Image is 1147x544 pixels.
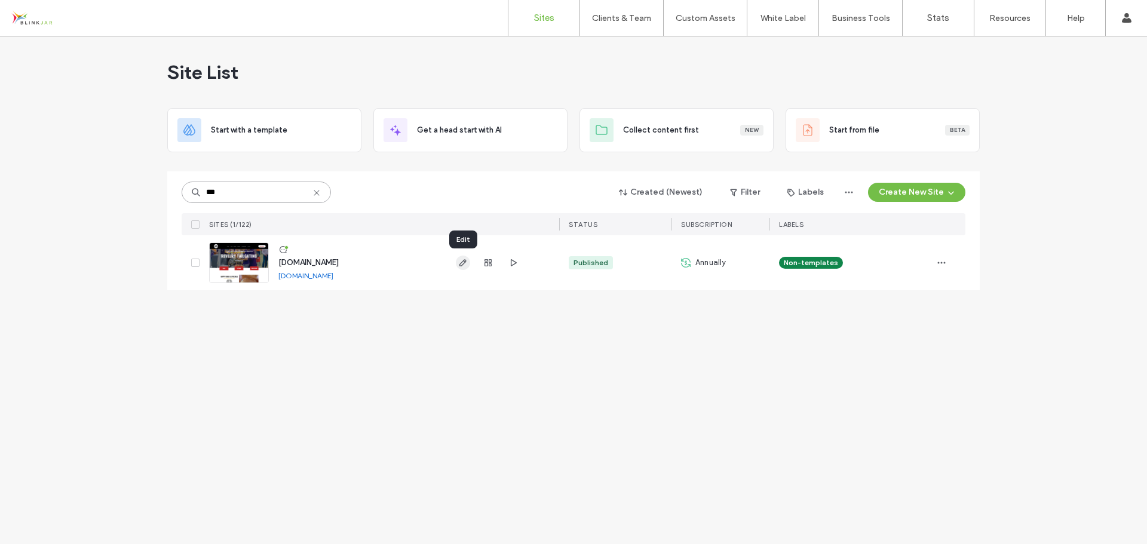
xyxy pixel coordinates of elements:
div: Edit [449,230,477,248]
span: Help [27,8,51,19]
label: White Label [760,13,806,23]
label: Clients & Team [592,13,651,23]
div: Start with a template [167,108,361,152]
span: STATUS [569,220,597,229]
span: Site List [167,60,238,84]
div: Published [573,257,608,268]
span: Start from file [829,124,879,136]
div: New [740,125,763,136]
span: Collect content first [623,124,699,136]
div: Collect content firstNew [579,108,774,152]
label: Custom Assets [676,13,735,23]
span: Start with a template [211,124,287,136]
span: Non-templates [784,257,838,268]
button: Created (Newest) [609,183,713,202]
div: Start from fileBeta [786,108,980,152]
label: Business Tools [832,13,890,23]
span: Annually [695,257,726,269]
a: [DOMAIN_NAME] [278,258,339,267]
label: Help [1067,13,1085,23]
button: Filter [718,183,772,202]
label: Sites [534,13,554,23]
div: Get a head start with AI [373,108,568,152]
a: [DOMAIN_NAME] [278,271,333,280]
span: SUBSCRIPTION [681,220,732,229]
span: Get a head start with AI [417,124,502,136]
span: SITES (1/122) [209,220,252,229]
label: Resources [989,13,1031,23]
div: Beta [945,125,970,136]
button: Labels [777,183,835,202]
button: Create New Site [868,183,965,202]
span: LABELS [779,220,803,229]
label: Stats [927,13,949,23]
